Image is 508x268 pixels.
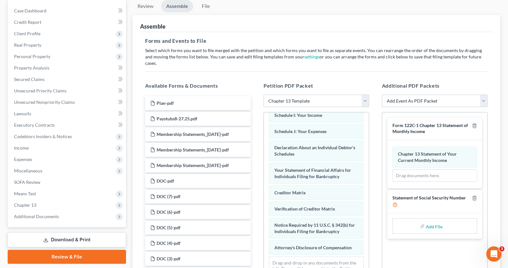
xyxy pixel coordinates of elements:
iframe: Intercom live chat [486,246,502,262]
span: Means Test [14,191,36,196]
span: Expenses [14,157,32,162]
span: Client Profile [14,31,40,36]
p: Select which forms you want to file merged with the petition and which forms you want to file as ... [145,47,488,66]
span: Membership Statements_[DATE]-pdf [157,147,229,152]
span: Credit Report [14,19,41,25]
span: Creditor Matrix [274,190,306,195]
span: DOC (4)-pdf [157,240,180,246]
span: Unsecured Nonpriority Claims [14,99,75,105]
span: Miscellaneous [14,168,42,173]
span: Verification of Creditor Matrix [274,206,335,211]
span: DOC (6)-pdf [157,209,180,215]
span: Schedule I: Your Income [274,112,322,118]
div: Drag documents here. [392,169,477,182]
a: Property Analysis [9,62,126,74]
span: DOC (3)-pdf [157,256,180,261]
span: Your Statement of Financial Affairs for Individuals Filing for Bankruptcy [274,167,351,179]
span: Form 122C-1 Chapter 13 Statement of Monthly Income [392,123,468,134]
h5: Additional PDF Packets [382,82,488,90]
span: DOC (5)-pdf [157,225,180,230]
a: Unsecured Priority Claims [9,85,126,97]
a: Case Dashboard [9,5,126,17]
span: Case Dashboard [14,8,46,13]
a: SOFA Review [9,177,126,188]
a: Download & Print [8,232,126,247]
span: Secured Claims [14,77,45,82]
span: Executory Contracts [14,122,55,128]
span: Real Property [14,42,41,48]
a: Executory Contracts [9,119,126,131]
span: Additional Documents [14,214,59,219]
a: Secured Claims [9,74,126,85]
span: Membership Statements_[DATE]-pdf [157,131,229,137]
span: Chapter 13 [14,202,36,208]
span: Declaration About an Individual Debtor's Schedules [274,145,355,157]
span: Paystubs8-27.25.pdf [157,116,197,121]
span: Notice Required by 11 U.S.C. § 342(b) for Individuals Filing for Bankruptcy [274,222,355,234]
a: Unsecured Nonpriority Claims [9,97,126,108]
span: Attorney's Disclosure of Compensation [274,245,352,250]
span: Personal Property [14,54,50,59]
span: Property Analysis [14,65,49,70]
span: Plan-pdf [157,100,174,106]
div: Assemble [140,23,166,30]
span: Statement of Social Security Number [392,195,466,200]
span: SOFA Review [14,179,40,185]
span: Membership Statements_[DATE]-pdf [157,163,229,168]
h5: Available Forms & Documents [145,82,251,90]
a: Lawsuits [9,108,126,119]
h5: Forms and Events to File [145,37,488,45]
a: Credit Report [9,17,126,28]
span: Schedule J: Your Expenses [274,129,327,134]
span: Petition PDF Packet [264,83,313,89]
span: Lawsuits [14,111,31,116]
span: Chapter 13 Statement of Your Current Monthly Income [398,151,457,163]
a: Review & File [8,250,126,264]
span: Income [14,145,29,151]
a: settings [304,54,320,59]
span: DOC (7)-pdf [157,194,180,199]
span: 3 [499,246,504,251]
span: Codebtors Insiders & Notices [14,134,72,139]
span: DOC-pdf [157,178,174,184]
span: Unsecured Priority Claims [14,88,67,93]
